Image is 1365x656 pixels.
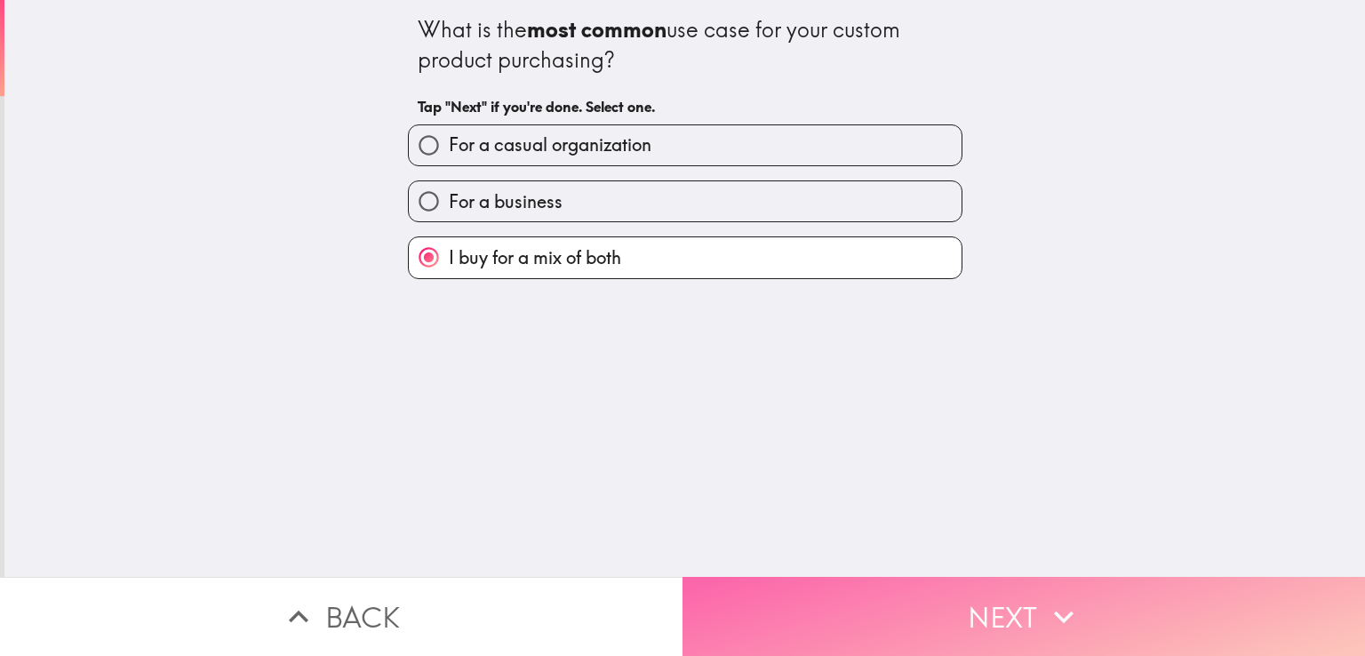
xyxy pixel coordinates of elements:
div: What is the use case for your custom product purchasing? [418,15,953,75]
h6: Tap "Next" if you're done. Select one. [418,97,953,116]
b: most common [527,16,667,43]
button: Next [682,577,1365,656]
button: For a casual organization [409,125,962,165]
button: For a business [409,181,962,221]
button: I buy for a mix of both [409,237,962,277]
span: For a business [449,189,563,214]
span: I buy for a mix of both [449,245,621,270]
span: For a casual organization [449,132,651,157]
